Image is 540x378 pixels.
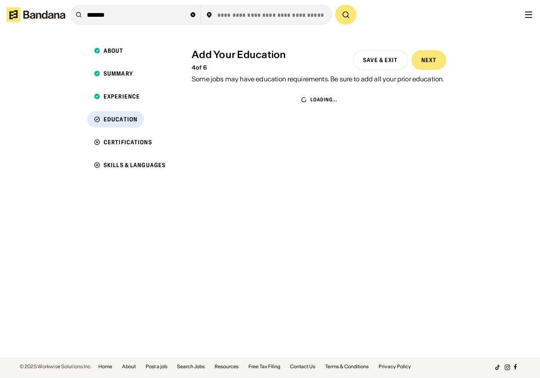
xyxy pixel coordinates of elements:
div: Experience [104,94,140,99]
a: Education [87,111,172,127]
a: Free Tax Filing [248,364,280,369]
div: About [104,48,124,54]
a: Skills & Languages [87,157,172,173]
a: Certifications [87,134,172,150]
div: Certifications [104,139,152,145]
div: Save & Exit [363,57,398,63]
a: Home [98,364,112,369]
a: Privacy Policy [378,364,411,369]
a: Resources [215,364,239,369]
div: Next [421,57,436,63]
a: Summary [87,65,172,82]
div: Some jobs may have education requirements. Be sure to add all your prior education. [192,74,446,83]
a: Terms & Conditions [325,364,369,369]
a: About [122,364,136,369]
div: 4 of 6 [192,64,286,71]
div: Add Your Education [192,49,286,61]
a: About [87,42,172,59]
div: Skills & Languages [104,162,166,168]
div: Loading... [310,96,338,103]
div: © 2025 Workwise Solutions Inc. [20,364,92,369]
a: Post a job [146,364,167,369]
div: Education [104,116,137,122]
div: Summary [104,71,133,76]
a: Contact Us [290,364,315,369]
a: Search Jobs [177,364,205,369]
a: Experience [87,88,172,105]
img: Bandana logotype [7,7,65,22]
